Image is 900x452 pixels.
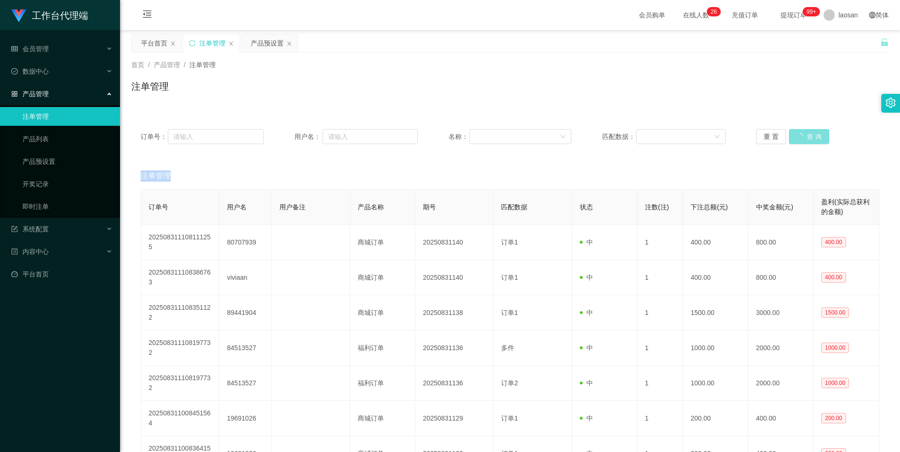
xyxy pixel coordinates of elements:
[141,260,219,295] td: 202508311108386763
[11,46,18,52] i: 图标: table
[22,107,112,126] a: 注单管理
[149,203,168,211] span: 订单号
[749,225,814,260] td: 800.00
[141,366,219,401] td: 202508311108197732
[678,12,714,18] span: 在线人数
[141,330,219,366] td: 202508311108197732
[637,295,683,330] td: 1
[350,225,415,260] td: 商城订单
[821,272,846,283] span: 400.00
[219,295,271,330] td: 89441904
[141,401,219,436] td: 202508311008451564
[22,130,112,148] a: 产品列表
[251,34,284,52] div: 产品预设置
[219,366,271,401] td: 84513527
[821,343,849,353] span: 1000.00
[449,132,469,142] span: 名称：
[749,366,814,401] td: 2000.00
[141,34,167,52] div: 平台首页
[11,91,18,97] i: 图标: appstore-o
[821,198,870,215] span: 盈利(实际总获利的金额)
[683,401,748,436] td: 200.00
[11,226,18,232] i: 图标: form
[350,330,415,366] td: 福利订单
[580,203,593,211] span: 状态
[141,170,171,182] span: 注单管理
[11,11,88,19] a: 工作台代理端
[11,9,26,23] img: logo.9652507e.png
[11,68,18,75] i: 图标: check-circle-o
[294,132,322,142] span: 用户名：
[683,366,748,401] td: 1000.00
[756,203,793,211] span: 中奖金额(元)
[690,203,727,211] span: 下注总额(元)
[11,265,112,283] a: 图标: dashboard平台首页
[189,40,195,46] i: 图标: sync
[219,401,271,436] td: 19691026
[749,330,814,366] td: 2000.00
[637,366,683,401] td: 1
[580,379,593,387] span: 中
[148,61,150,69] span: /
[199,34,225,52] div: 注单管理
[580,274,593,281] span: 中
[154,61,180,69] span: 产品管理
[749,295,814,330] td: 3000.00
[322,129,418,144] input: 请输入
[350,366,415,401] td: 福利订单
[501,414,518,422] span: 订单1
[637,401,683,436] td: 1
[683,330,748,366] td: 1000.00
[637,260,683,295] td: 1
[22,197,112,216] a: 即时注单
[637,330,683,366] td: 1
[501,274,518,281] span: 订单1
[714,7,717,16] p: 6
[11,68,49,75] span: 数据中心
[11,248,49,255] span: 内容中心
[22,152,112,171] a: 产品预设置
[415,260,494,295] td: 20250831140
[350,295,415,330] td: 商城订单
[22,175,112,193] a: 开奖记录
[228,41,234,46] i: 图标: close
[821,307,849,318] span: 1500.00
[358,203,384,211] span: 产品名称
[501,309,518,316] span: 订单1
[560,134,566,140] i: 图标: down
[501,203,527,211] span: 匹配数据
[580,414,593,422] span: 中
[645,203,669,211] span: 注数(注)
[415,295,494,330] td: 20250831138
[423,203,436,211] span: 期号
[219,330,271,366] td: 84513527
[279,203,306,211] span: 用户备注
[749,401,814,436] td: 400.00
[501,379,518,387] span: 订单2
[869,12,876,18] i: 图标: global
[580,238,593,246] span: 中
[501,238,518,246] span: 订单1
[286,41,292,46] i: 图标: close
[350,260,415,295] td: 商城订单
[168,129,263,144] input: 请输入
[11,45,49,53] span: 会员管理
[415,401,494,436] td: 20250831129
[803,7,820,16] sup: 1023
[131,0,163,31] i: 图标: menu-fold
[756,129,786,144] button: 重 置
[189,61,216,69] span: 注单管理
[580,309,593,316] span: 中
[11,90,49,98] span: 产品管理
[602,132,636,142] span: 匹配数据：
[141,295,219,330] td: 202508311108351122
[227,203,247,211] span: 用户名
[501,344,514,352] span: 多件
[637,225,683,260] td: 1
[350,401,415,436] td: 商城订单
[683,260,748,295] td: 400.00
[885,98,896,108] i: 图标: setting
[415,330,494,366] td: 20250831136
[415,225,494,260] td: 20250831140
[141,225,219,260] td: 202508311108111255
